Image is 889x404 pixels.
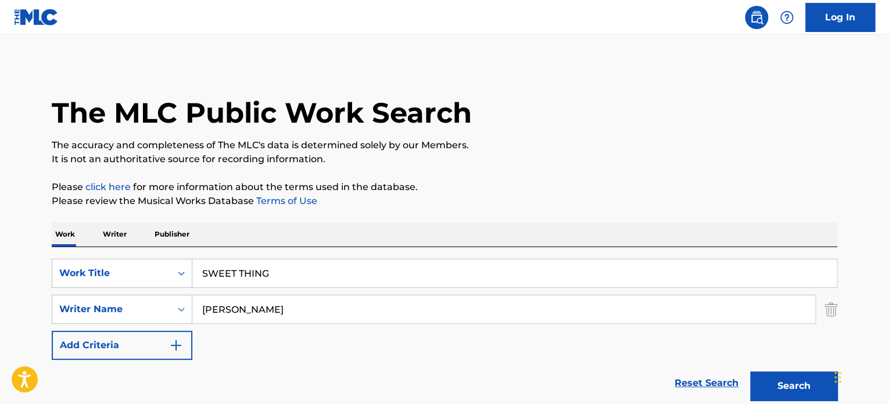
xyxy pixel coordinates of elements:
[254,195,317,206] a: Terms of Use
[669,370,744,396] a: Reset Search
[85,181,131,192] a: click here
[52,331,192,360] button: Add Criteria
[834,360,841,395] div: Drag
[750,371,837,401] button: Search
[52,138,837,152] p: The accuracy and completeness of The MLC's data is determined solely by our Members.
[14,9,59,26] img: MLC Logo
[775,6,798,29] div: Help
[825,295,837,324] img: Delete Criterion
[52,194,837,208] p: Please review the Musical Works Database
[831,348,889,404] iframe: Chat Widget
[805,3,875,32] a: Log In
[52,95,472,130] h1: The MLC Public Work Search
[59,266,164,280] div: Work Title
[59,302,164,316] div: Writer Name
[151,222,193,246] p: Publisher
[99,222,130,246] p: Writer
[780,10,794,24] img: help
[169,338,183,352] img: 9d2ae6d4665cec9f34b9.svg
[52,222,78,246] p: Work
[52,180,837,194] p: Please for more information about the terms used in the database.
[750,10,763,24] img: search
[52,152,837,166] p: It is not an authoritative source for recording information.
[745,6,768,29] a: Public Search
